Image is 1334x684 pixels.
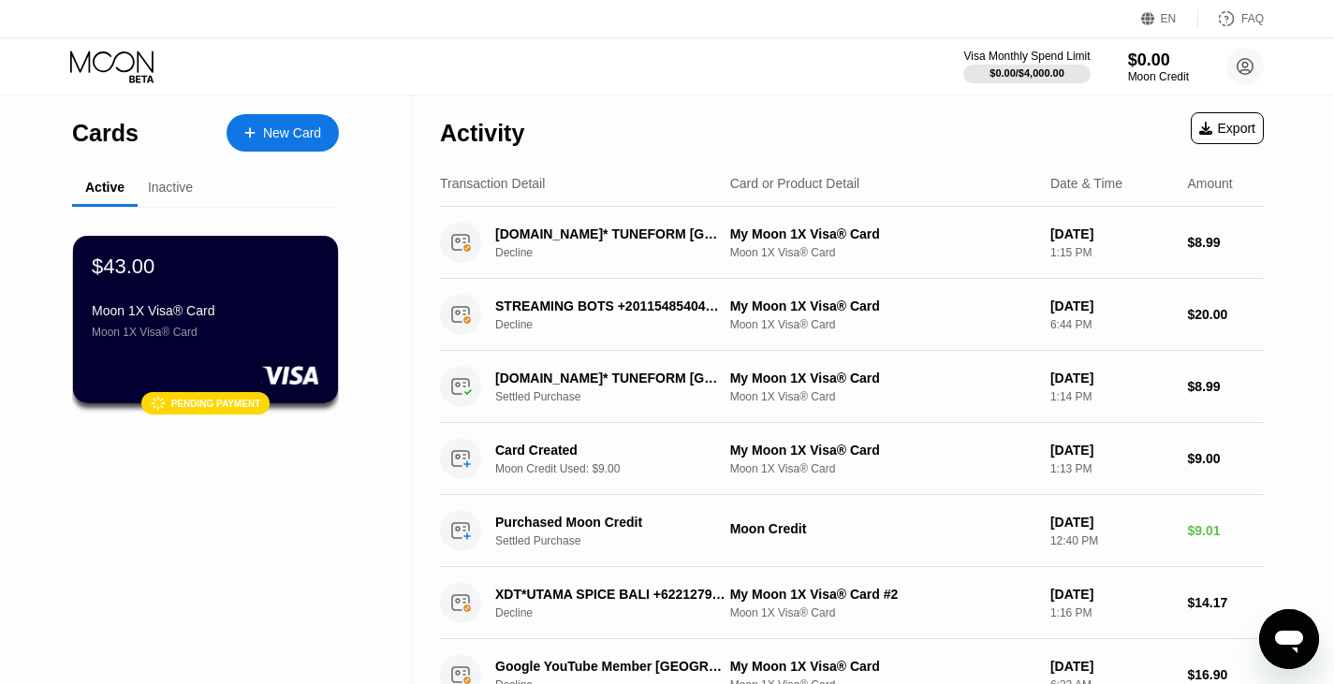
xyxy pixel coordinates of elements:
div: STREAMING BOTS +201154854043GBDeclineMy Moon 1X Visa® CardMoon 1X Visa® Card[DATE]6:44 PM$20.00 [440,279,1264,351]
div: EN [1161,12,1177,25]
div: Visa Monthly Spend Limit$0.00/$4,000.00 [963,50,1090,83]
div: Moon Credit [1128,70,1189,83]
div: XDT*UTAMA SPICE BALI +622127937552ID [495,587,726,602]
div: [DOMAIN_NAME]* TUNEFORM [GEOGRAPHIC_DATA] [GEOGRAPHIC_DATA] [495,371,726,386]
div: Purchased Moon Credit [495,515,726,530]
div: $8.99 [1187,235,1264,250]
div: Moon 1X Visa® Card [730,318,1035,331]
div: New Card [227,114,339,152]
div: Active [85,180,125,195]
div: My Moon 1X Visa® Card [730,443,1035,458]
div: $43.00 [92,255,154,279]
div: Transaction Detail [440,176,545,191]
div: 6:44 PM [1050,318,1173,331]
div: [DOMAIN_NAME]* TUNEFORM [GEOGRAPHIC_DATA] [GEOGRAPHIC_DATA] [495,226,726,241]
div: Inactive [148,180,193,195]
div: Moon 1X Visa® Card [730,246,1035,259]
div: Visa Monthly Spend Limit [963,50,1090,63]
div: Card or Product Detail [730,176,860,191]
div: Export [1199,121,1255,136]
div: My Moon 1X Visa® Card [730,226,1035,241]
div: [DOMAIN_NAME]* TUNEFORM [GEOGRAPHIC_DATA] [GEOGRAPHIC_DATA]DeclineMy Moon 1X Visa® CardMoon 1X Vi... [440,207,1264,279]
div: EN [1141,9,1198,28]
div: STREAMING BOTS +201154854043GB [495,298,726,313]
div: Amount [1187,176,1232,191]
div: My Moon 1X Visa® Card [730,659,1035,674]
div: 1:15 PM [1050,246,1173,259]
div: Export [1191,112,1264,144]
div: My Moon 1X Visa® Card [730,298,1035,313]
div: $0.00Moon Credit [1128,51,1189,83]
div: $16.90 [1187,667,1264,682]
div: Moon 1X Visa® Card [730,606,1035,619]
div: [DATE] [1050,371,1173,386]
div: Date & Time [1050,176,1122,191]
div: $20.00 [1187,307,1264,322]
div: FAQ [1198,9,1264,28]
div: Settled Purchase [495,390,742,403]
div: 12:40 PM [1050,534,1173,547]
div: Moon 1X Visa® Card [92,326,319,339]
div: 1:16 PM [1050,606,1173,619]
div: [DATE] [1050,659,1173,674]
div: Purchased Moon CreditSettled PurchaseMoon Credit[DATE]12:40 PM$9.01 [440,495,1264,567]
div: Card Created [495,443,726,458]
div: Card CreatedMoon Credit Used: $9.00My Moon 1X Visa® CardMoon 1X Visa® Card[DATE]1:13 PM$9.00 [440,423,1264,495]
div: [DATE] [1050,226,1173,241]
div: Moon Credit [730,521,1035,536]
div: Activity [440,120,524,147]
div: $9.00 [1187,451,1264,466]
div: FAQ [1241,12,1264,25]
div: $14.17 [1187,595,1264,610]
div: Moon 1X Visa® Card [730,462,1035,475]
div: Google YouTube Member [GEOGRAPHIC_DATA] [GEOGRAPHIC_DATA] [495,659,726,674]
div: $0.00 / $4,000.00 [990,67,1064,79]
div: Pending payment [171,399,261,409]
div: [DOMAIN_NAME]* TUNEFORM [GEOGRAPHIC_DATA] [GEOGRAPHIC_DATA]Settled PurchaseMy Moon 1X Visa® CardM... [440,351,1264,423]
div: Decline [495,246,742,259]
div:  [151,396,166,412]
div: Moon Credit Used: $9.00 [495,462,742,475]
div: 1:14 PM [1050,390,1173,403]
div: XDT*UTAMA SPICE BALI +622127937552IDDeclineMy Moon 1X Visa® Card #2Moon 1X Visa® Card[DATE]1:16 P... [440,567,1264,639]
div: Cards [72,120,139,147]
div: My Moon 1X Visa® Card #2 [730,587,1035,602]
div: [DATE] [1050,298,1173,313]
div: Moon 1X Visa® Card [92,303,319,318]
div: $0.00 [1128,51,1189,70]
iframe: Button to launch messaging window [1259,609,1319,669]
div: [DATE] [1050,443,1173,458]
div: Settled Purchase [495,534,742,547]
div: $9.01 [1187,523,1264,538]
div: New Card [263,125,321,141]
div: Decline [495,606,742,619]
div: My Moon 1X Visa® Card [730,371,1035,386]
div: Moon 1X Visa® Card [730,390,1035,403]
div: [DATE] [1050,515,1173,530]
div: $8.99 [1187,379,1264,394]
div: 1:13 PM [1050,462,1173,475]
div: [DATE] [1050,587,1173,602]
div: $43.00Moon 1X Visa® CardMoon 1X Visa® CardPending payment [73,236,338,403]
div: Decline [495,318,742,331]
